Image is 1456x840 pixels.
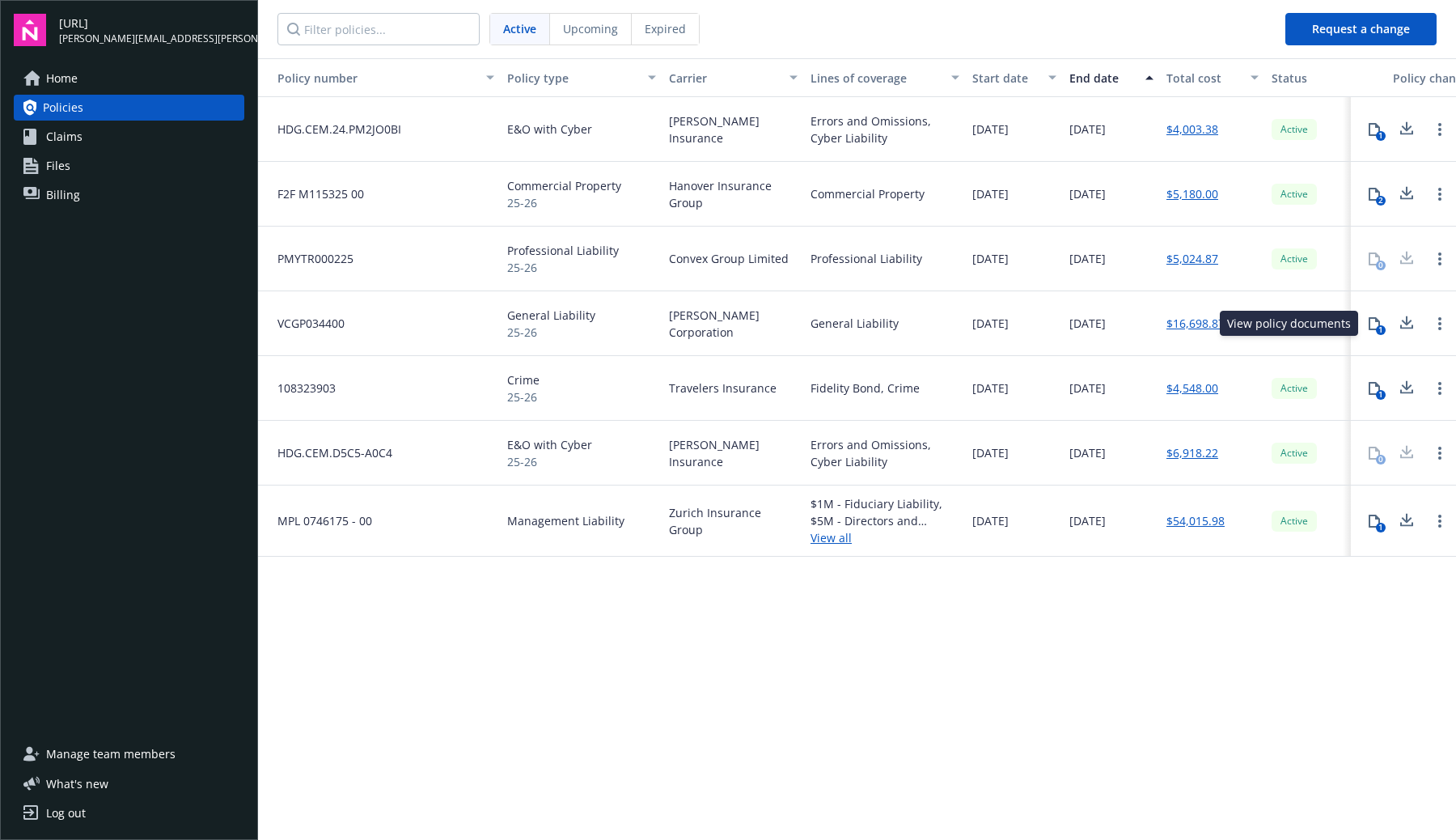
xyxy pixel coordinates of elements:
button: 1 [1358,308,1390,340]
div: Policy type [507,70,638,87]
a: Claims [14,124,244,150]
div: 1 [1376,325,1386,335]
div: Professional Liability [811,250,922,267]
span: 25-26 [507,259,619,276]
span: Claims [46,124,83,150]
div: 1 [1376,390,1386,400]
a: $6,918.22 [1166,444,1218,461]
span: Expired [645,20,686,37]
a: Home [14,66,244,91]
div: Policy number [265,70,476,87]
button: Start date [966,58,1063,97]
button: Policy type [501,58,662,97]
button: 2 [1358,178,1390,210]
a: Open options [1430,379,1450,398]
span: [DATE] [972,185,1009,202]
span: Hanover Insurance Group [669,177,798,211]
span: [DATE] [1069,121,1106,138]
a: $5,024.87 [1166,250,1218,267]
span: [DATE] [1069,315,1106,332]
div: Total cost [1166,70,1241,87]
a: Open options [1430,249,1450,269]
span: Crime [507,371,540,388]
div: 1 [1376,131,1386,141]
span: Active [1278,187,1310,202]
div: Commercial Property [811,185,925,202]
span: PMYTR000225 [265,250,353,267]
span: Active [503,20,536,37]
a: Open options [1430,185,1450,204]
span: Billing [46,182,80,208]
span: 25-26 [507,324,595,341]
span: [DATE] [1069,185,1106,202]
a: Policies [14,95,244,121]
span: [URL] [59,15,244,32]
span: [DATE] [972,121,1009,138]
button: Lines of coverage [804,58,966,97]
div: Fidelity Bond, Crime [811,380,920,397]
span: [DATE] [1069,380,1106,397]
span: Upcoming [563,20,618,37]
span: [DATE] [972,444,1009,461]
a: $54,015.98 [1166,512,1225,529]
span: Manage team members [46,741,176,767]
span: [DATE] [972,315,1009,332]
a: $4,003.38 [1166,121,1218,138]
span: F2F M115325 00 [265,185,364,202]
button: 1 [1358,113,1390,146]
div: View policy documents [1220,311,1358,336]
div: Errors and Omissions, Cyber Liability [811,436,959,470]
button: Status [1265,58,1386,97]
span: General Liability [507,307,595,324]
span: 108323903 [265,380,336,397]
span: [DATE] [972,250,1009,267]
span: Convex Group Limited [669,250,789,267]
div: Status [1272,70,1380,87]
input: Filter policies... [277,13,480,45]
a: Open options [1430,511,1450,531]
button: 1 [1358,372,1390,405]
button: End date [1063,58,1160,97]
span: Management Liability [507,512,624,529]
span: [PERSON_NAME] Corporation [669,307,798,341]
span: Zurich Insurance Group [669,504,798,538]
span: Professional Liability [507,242,619,259]
button: What's new [14,775,134,792]
img: navigator-logo.svg [14,14,46,46]
span: Travelers Insurance [669,380,777,397]
span: HDG.CEM.24.PM2JO0BI [265,121,401,138]
div: 2 [1376,196,1386,206]
a: $16,698.87 [1166,315,1225,332]
div: General Liability [811,315,899,332]
span: Active [1278,446,1310,460]
div: Log out [46,800,86,826]
span: [DATE] [1069,512,1106,529]
div: End date [1069,70,1136,87]
div: Carrier [669,70,780,87]
a: Open options [1430,443,1450,463]
button: [URL][PERSON_NAME][EMAIL_ADDRESS][PERSON_NAME] [59,14,244,46]
span: E&O with Cyber [507,436,592,453]
span: [DATE] [1069,250,1106,267]
a: $5,180.00 [1166,185,1218,202]
div: Toggle SortBy [265,70,476,87]
div: $1M - Fiduciary Liability, $5M - Directors and Officers, $3M - Employment Practices Liability [811,495,959,529]
button: Total cost [1160,58,1265,97]
span: 25-26 [507,453,592,470]
div: Start date [972,70,1039,87]
span: What ' s new [46,775,108,792]
span: MPL 0746175 - 00 [265,512,372,529]
div: Lines of coverage [811,70,942,87]
span: Active [1278,122,1310,137]
a: Files [14,153,244,179]
span: Policies [43,95,83,121]
span: [PERSON_NAME][EMAIL_ADDRESS][PERSON_NAME] [59,32,244,46]
a: $4,548.00 [1166,380,1218,397]
span: 25-26 [507,194,621,211]
span: Files [46,153,70,179]
span: [DATE] [972,512,1009,529]
span: VCGP034400 [265,315,345,332]
a: Manage team members [14,741,244,767]
span: Active [1278,514,1310,528]
a: View all [811,529,959,546]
